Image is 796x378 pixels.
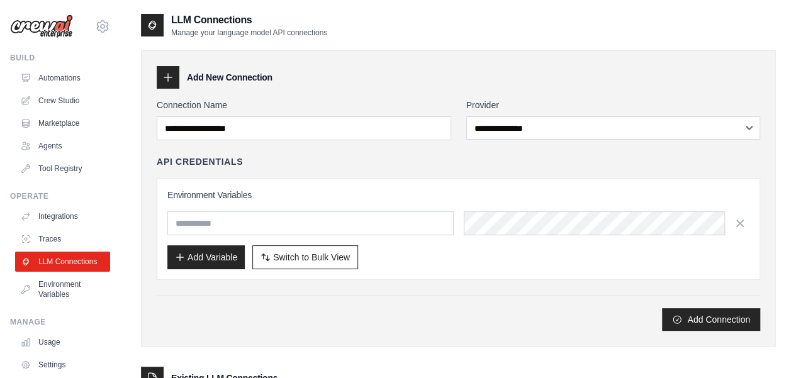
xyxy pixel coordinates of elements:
div: Build [10,53,110,63]
a: Integrations [15,206,110,226]
a: Usage [15,332,110,352]
a: Agents [15,136,110,156]
h3: Add New Connection [187,71,272,84]
button: Add Variable [167,245,245,269]
h4: API Credentials [157,155,243,168]
label: Connection Name [157,99,451,111]
a: LLM Connections [15,252,110,272]
div: Manage [10,317,110,327]
a: Marketplace [15,113,110,133]
label: Provider [466,99,761,111]
span: Switch to Bulk View [273,251,350,264]
h2: LLM Connections [171,13,327,28]
img: Logo [10,14,73,38]
a: Automations [15,68,110,88]
div: Operate [10,191,110,201]
button: Switch to Bulk View [252,245,358,269]
a: Tool Registry [15,158,110,179]
p: Manage your language model API connections [171,28,327,38]
a: Settings [15,355,110,375]
button: Add Connection [662,308,760,331]
a: Traces [15,229,110,249]
a: Environment Variables [15,274,110,304]
h3: Environment Variables [167,189,749,201]
a: Crew Studio [15,91,110,111]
